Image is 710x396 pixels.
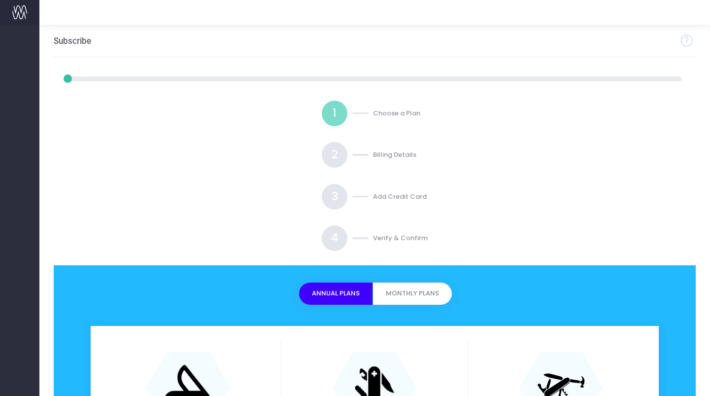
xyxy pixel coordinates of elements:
button: Monthly Plans [373,283,452,304]
span: 3 [332,188,338,205]
div: Billing Details [373,142,416,168]
h3: Subscribe [54,36,91,46]
span: 2 [332,146,338,163]
button: Annual Plans [299,283,372,304]
a: 2 [322,142,347,168]
a: 3 [322,184,347,210]
span: 4 [331,230,338,246]
div: Verify & Confirm [373,225,428,251]
span: 1 [333,105,337,121]
a: 1 [322,101,347,126]
div: Choose a Plan [373,101,420,126]
div: Add Credit Card [373,184,427,210]
a: 4 [322,225,347,251]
